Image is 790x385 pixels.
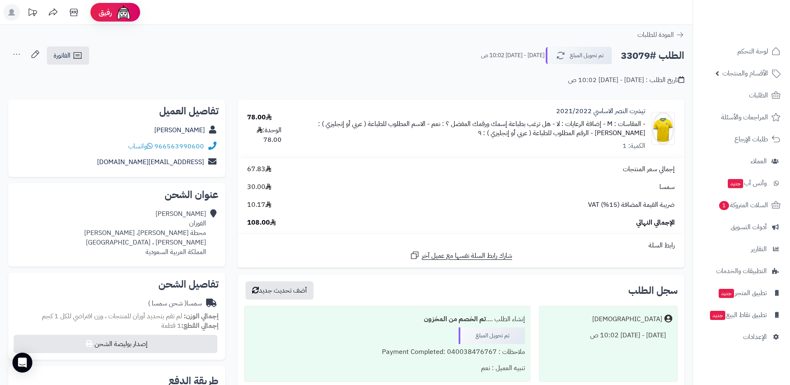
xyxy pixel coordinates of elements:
span: السلات المتروكة [718,199,768,211]
small: - هل ترغب بطباعة إسمك ورقمك المفضل ؟ : نعم [431,119,555,129]
span: ( شحن سمسا ) [148,298,187,308]
span: الإعدادات [743,331,767,343]
span: التقارير [751,243,767,255]
a: طلبات الإرجاع [698,129,785,149]
span: سمسا [659,182,675,192]
div: تنبيه العميل : نعم [250,360,525,376]
div: ملاحظات : Payment Completed: 040038476767 [250,344,525,360]
span: المراجعات والأسئلة [721,111,768,123]
span: 10.17 [247,200,271,210]
button: أضف تحديث جديد [246,281,314,300]
strong: إجمالي الوزن: [184,311,219,321]
span: لوحة التحكم [737,46,768,57]
button: تم تحويل المبلغ [546,47,612,64]
a: واتساب [128,141,153,151]
h2: الطلب #33079 [621,47,684,64]
span: وآتس آب [727,177,767,189]
div: تاريخ الطلب : [DATE] - [DATE] 10:02 ص [568,75,684,85]
div: [DEMOGRAPHIC_DATA] [592,315,662,324]
a: أدوات التسويق [698,217,785,237]
small: 1 قطعة [161,321,219,331]
span: 67.83 [247,165,271,174]
span: طلبات الإرجاع [734,133,768,145]
img: ai-face.png [115,4,132,21]
a: وآتس آبجديد [698,173,785,193]
h2: عنوان الشحن [15,190,219,200]
a: الفاتورة [47,46,89,65]
span: العودة للطلبات [637,30,674,40]
a: [PERSON_NAME] [154,125,205,135]
a: 966563990600 [154,141,204,151]
a: لوحة التحكم [698,41,785,61]
img: 1644508733-34baf139-d4af-422a-bdae-af3242c8c11d-90x90.jpg [652,112,674,145]
a: تيشرت النصر الاساسي 2021/2022 [556,107,645,116]
div: سمسا [148,299,202,308]
span: جديد [728,179,743,188]
span: 1 [719,201,729,210]
a: تطبيق نقاط البيعجديد [698,305,785,325]
small: - الرقم المطلوب للطباعة ( عربي أو إنجليزي ) : ٩ [478,128,593,138]
span: جديد [710,311,725,320]
a: السلات المتروكة1 [698,195,785,215]
span: العملاء [751,155,767,167]
a: الطلبات [698,85,785,105]
a: تطبيق المتجرجديد [698,283,785,303]
span: شارك رابط السلة نفسها مع عميل آخر [422,251,512,261]
h3: سجل الطلب [628,286,678,295]
div: 78.00 [247,113,272,122]
button: إصدار بوليصة الشحن [14,335,217,353]
a: الإعدادات [698,327,785,347]
span: تطبيق نقاط البيع [709,309,767,321]
span: الأقسام والمنتجات [722,68,768,79]
a: العملاء [698,151,785,171]
strong: إجمالي القطع: [181,321,219,331]
span: إجمالي سعر المنتجات [623,165,675,174]
span: ضريبة القيمة المضافة (15%) VAT [588,200,675,210]
div: رابط السلة [241,241,681,250]
small: [DATE] - [DATE] 10:02 ص [481,51,544,60]
a: العودة للطلبات [637,30,684,40]
span: 108.00 [247,218,276,228]
span: لم تقم بتحديد أوزان للمنتجات ، وزن افتراضي للكل 1 كجم [42,311,182,321]
span: الإجمالي النهائي [636,218,675,228]
div: إنشاء الطلب .... [250,311,525,327]
b: تم الخصم من المخزون [424,314,486,324]
div: [DATE] - [DATE] 10:02 ص [544,327,672,344]
span: التطبيقات والخدمات [716,265,767,277]
h2: تفاصيل الشحن [15,279,219,289]
span: تطبيق المتجر [718,287,767,299]
small: - الاسم المطلوب للطباعة ( عربي أو إنجليزي ) : [PERSON_NAME] [318,119,645,138]
span: الفاتورة [53,51,70,61]
span: رفيق [99,7,112,17]
div: [PERSON_NAME] الفوزان محطة [PERSON_NAME]، [PERSON_NAME] [PERSON_NAME] ، [GEOGRAPHIC_DATA] المملكة... [84,209,206,257]
small: - المقاسات : M [607,119,645,129]
div: Open Intercom Messenger [12,353,32,373]
a: تحديثات المنصة [22,4,43,23]
a: المراجعات والأسئلة [698,107,785,127]
div: الكمية: 1 [622,141,645,151]
a: التقارير [698,239,785,259]
a: [EMAIL_ADDRESS][DOMAIN_NAME] [97,157,204,167]
div: الوحدة: 78.00 [247,126,282,145]
span: 30.00 [247,182,271,192]
h2: تفاصيل العميل [15,106,219,116]
a: التطبيقات والخدمات [698,261,785,281]
span: أدوات التسويق [731,221,767,233]
div: تم تحويل المبلغ [459,327,525,344]
a: شارك رابط السلة نفسها مع عميل آخر [410,250,512,261]
span: جديد [719,289,734,298]
span: الطلبات [749,90,768,101]
small: - إضافة الرعايات : لا [557,119,605,129]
